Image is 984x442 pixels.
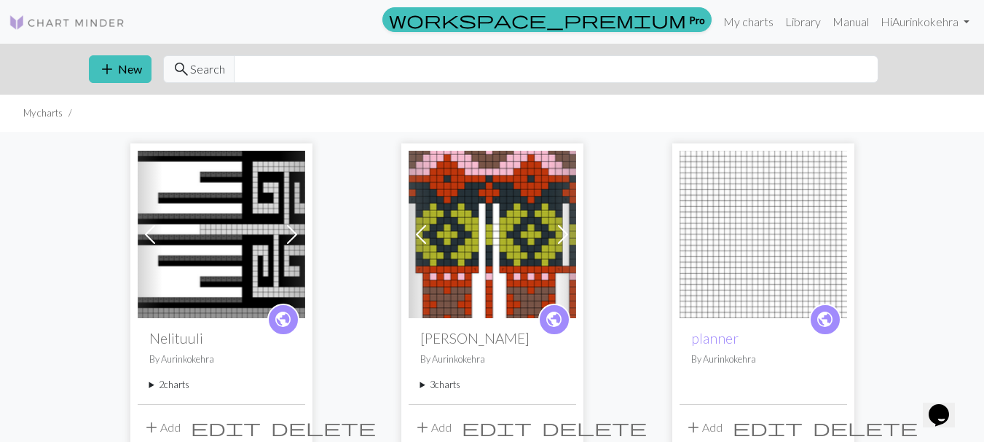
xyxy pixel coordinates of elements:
[414,417,431,438] span: add
[191,417,261,438] span: edit
[728,414,808,441] button: Edit
[267,304,299,336] a: public
[733,417,803,438] span: edit
[462,417,532,438] span: edit
[138,414,186,441] button: Add
[875,7,975,36] a: HiAurinkokehra
[691,330,739,347] a: planner
[827,7,875,36] a: Manual
[271,417,376,438] span: delete
[186,414,266,441] button: Edit
[680,226,847,240] a: planner
[545,305,563,334] i: public
[680,414,728,441] button: Add
[691,352,835,366] p: By Aurinkokehra
[680,151,847,318] img: planner
[538,304,570,336] a: public
[149,330,294,347] h2: Nelituuli
[149,352,294,366] p: By Aurinkokehra
[816,308,834,331] span: public
[274,305,292,334] i: public
[382,7,712,32] a: Pro
[138,226,305,240] a: Nelituuli
[420,378,564,392] summary: 3charts
[420,352,564,366] p: By Aurinkokehra
[809,304,841,336] a: public
[98,59,116,79] span: add
[537,414,652,441] button: Delete
[816,305,834,334] i: public
[545,308,563,331] span: public
[409,151,576,318] img: Mansi
[813,417,918,438] span: delete
[191,419,261,436] i: Edit
[389,9,686,30] span: workspace_premium
[779,7,827,36] a: Library
[149,378,294,392] summary: 2charts
[173,59,190,79] span: search
[733,419,803,436] i: Edit
[808,414,923,441] button: Delete
[685,417,702,438] span: add
[190,60,225,78] span: Search
[266,414,381,441] button: Delete
[542,417,647,438] span: delete
[143,417,160,438] span: add
[420,330,564,347] h2: [PERSON_NAME]
[9,14,125,31] img: Logo
[409,226,576,240] a: Mansi
[23,106,63,120] li: My charts
[89,55,151,83] button: New
[138,151,305,318] img: Nelituuli
[457,414,537,441] button: Edit
[462,419,532,436] i: Edit
[409,414,457,441] button: Add
[717,7,779,36] a: My charts
[923,384,969,427] iframe: chat widget
[274,308,292,331] span: public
